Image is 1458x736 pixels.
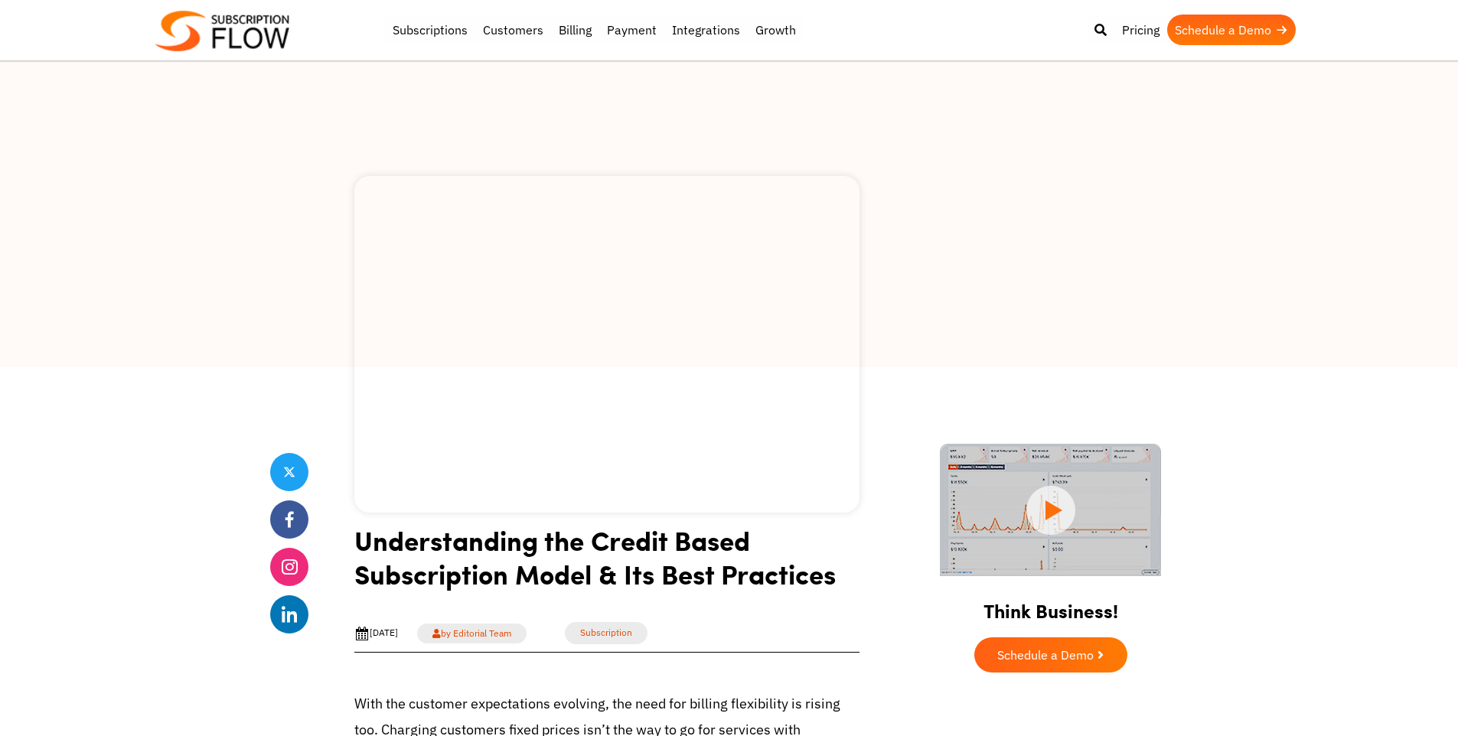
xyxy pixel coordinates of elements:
[940,444,1161,576] img: intro video
[974,637,1127,672] a: Schedule a Demo
[997,649,1094,661] span: Schedule a Demo
[1167,15,1296,45] a: Schedule a Demo
[913,581,1189,630] h2: Think Business!
[475,15,551,45] a: Customers
[1114,15,1167,45] a: Pricing
[417,624,527,643] a: by Editorial Team
[155,11,289,51] img: Subscriptionflow
[565,622,647,644] a: Subscription
[385,15,475,45] a: Subscriptions
[354,626,398,641] div: [DATE]
[599,15,664,45] a: Payment
[354,523,859,602] h1: Understanding the Credit Based Subscription Model & Its Best Practices
[551,15,599,45] a: Billing
[354,176,859,513] img: Credit Based Subscription Model
[664,15,748,45] a: Integrations
[748,15,804,45] a: Growth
